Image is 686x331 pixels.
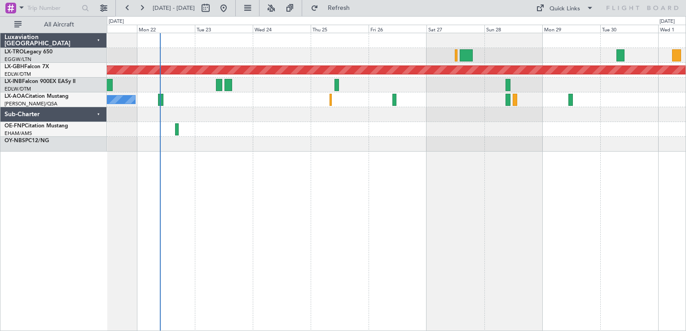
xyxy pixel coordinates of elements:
[109,18,124,26] div: [DATE]
[27,1,79,15] input: Trip Number
[4,100,57,107] a: [PERSON_NAME]/QSA
[4,94,25,99] span: LX-AOA
[550,4,580,13] div: Quick Links
[320,5,358,11] span: Refresh
[10,17,97,32] button: All Aircraft
[4,79,22,84] span: LX-INB
[4,56,31,63] a: EGGW/LTN
[600,25,658,33] div: Tue 30
[4,64,49,70] a: LX-GBHFalcon 7X
[4,79,75,84] a: LX-INBFalcon 900EX EASy II
[532,1,598,15] button: Quick Links
[79,25,137,33] div: Sun 21
[4,138,25,144] span: OY-NBS
[4,64,24,70] span: LX-GBH
[253,25,311,33] div: Wed 24
[4,123,68,129] a: OE-FNPCitation Mustang
[660,18,675,26] div: [DATE]
[23,22,95,28] span: All Aircraft
[4,130,32,137] a: EHAM/AMS
[369,25,427,33] div: Fri 26
[4,71,31,78] a: EDLW/DTM
[4,138,49,144] a: OY-NBSPC12/NG
[484,25,542,33] div: Sun 28
[427,25,484,33] div: Sat 27
[4,49,53,55] a: LX-TROLegacy 650
[137,25,195,33] div: Mon 22
[153,4,195,12] span: [DATE] - [DATE]
[195,25,253,33] div: Tue 23
[4,94,69,99] a: LX-AOACitation Mustang
[4,86,31,92] a: EDLW/DTM
[542,25,600,33] div: Mon 29
[311,25,369,33] div: Thu 25
[4,49,24,55] span: LX-TRO
[4,123,25,129] span: OE-FNP
[307,1,361,15] button: Refresh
